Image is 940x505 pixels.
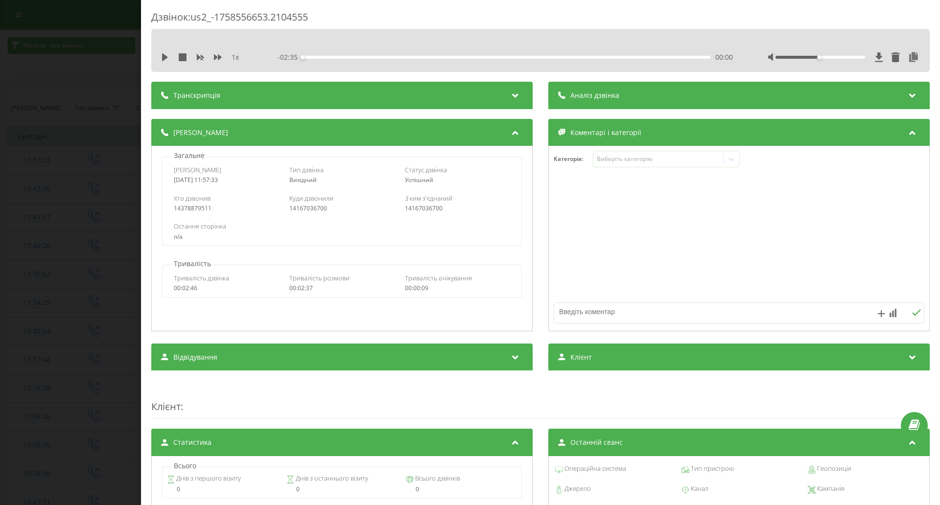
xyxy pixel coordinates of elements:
h4: Категорія : [554,156,593,162]
div: Виберіть категорію [597,155,719,163]
span: Останній сеанс [570,437,623,447]
p: Тривалість [171,259,213,269]
span: Аналіз дзвінка [570,91,619,100]
span: Канал [689,484,708,494]
span: [PERSON_NAME] [174,165,221,174]
div: [DATE] 11:57:33 [174,177,279,184]
p: Всього [171,461,199,471]
span: Всього дзвінків [414,474,460,483]
span: Кампанія [816,484,845,494]
span: 00:00 [715,52,733,62]
span: Клієнт [570,352,592,362]
span: [PERSON_NAME] [173,128,228,138]
span: Остання сторінка [174,222,226,230]
div: 00:00:09 [405,285,510,292]
span: Операційна система [563,464,626,474]
div: Accessibility label [818,55,822,59]
div: 14378879511 [174,205,279,212]
div: 14167036700 [405,205,510,212]
span: Коментарі і категорії [570,128,641,138]
span: Вихідний [289,176,317,184]
div: 0 [406,486,517,493]
div: Дзвінок : us2_-1758556653.2104555 [151,10,930,29]
span: Статус дзвінка [405,165,447,174]
span: Днів з першого візиту [175,474,241,483]
span: Куди дзвонили [289,194,333,203]
span: Клієнт [151,400,181,413]
span: Тривалість розмови [289,274,350,282]
p: Загальне [171,151,207,161]
span: З ким з'єднаний [405,194,452,203]
div: n/a [174,233,510,240]
span: - 02:35 [278,52,303,62]
span: Тип пристрою [689,464,734,474]
span: Тривалість дзвінка [174,274,229,282]
div: : [151,380,930,419]
div: 00:02:37 [289,285,395,292]
span: Успішний [405,176,433,184]
div: Accessibility label [301,55,305,59]
div: 0 [286,486,398,493]
span: Статистика [173,437,211,447]
span: Тип дзвінка [289,165,324,174]
span: Транскрипція [173,91,220,100]
span: Хто дзвонив [174,194,211,203]
div: 14167036700 [289,205,395,212]
div: 0 [167,486,278,493]
span: Днів з останнього візиту [294,474,368,483]
span: Тривалість очікування [405,274,472,282]
span: Відвідування [173,352,217,362]
span: Геопозиція [816,464,851,474]
span: 1 x [232,52,239,62]
div: 00:02:46 [174,285,279,292]
span: Джерело [563,484,591,494]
